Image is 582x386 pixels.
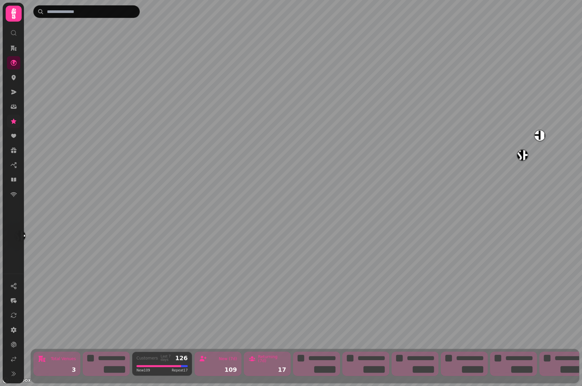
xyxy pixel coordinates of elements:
[517,150,528,162] div: Map marker
[136,368,150,373] span: New 109
[534,130,545,141] button: The Butchershop
[258,355,286,363] div: Returning (7d)
[172,368,188,373] span: Repeat 17
[38,367,76,373] div: 3
[199,367,237,373] div: 109
[248,367,286,373] div: 17
[175,355,188,361] div: 126
[2,376,31,384] a: Mapbox logo
[136,356,158,360] div: Customers
[219,357,237,361] div: New (7d)
[161,355,173,361] div: Last 7 days
[51,357,76,361] div: Total Venues
[534,130,545,143] div: Map marker
[517,150,528,160] button: The Spanish Butcher - Edinburgh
